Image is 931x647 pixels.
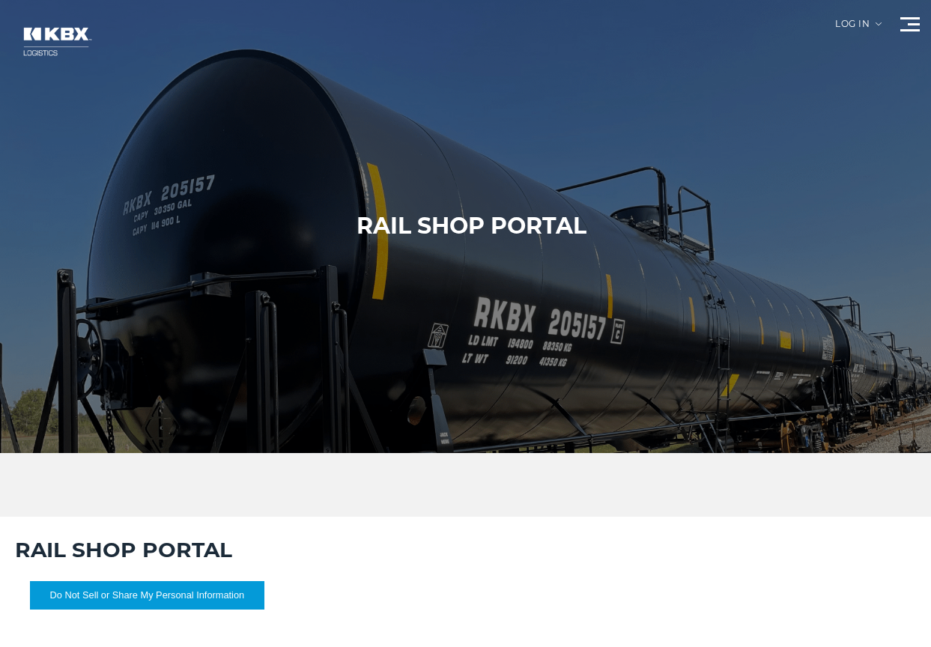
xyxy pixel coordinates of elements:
[357,211,586,241] h1: RAIL SHOP PORTAL
[15,535,916,564] h2: RAIL SHOP PORTAL
[876,22,882,25] img: arrow
[835,19,882,40] div: Log in
[11,15,101,68] img: kbx logo
[30,581,264,610] button: Do Not Sell or Share My Personal Information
